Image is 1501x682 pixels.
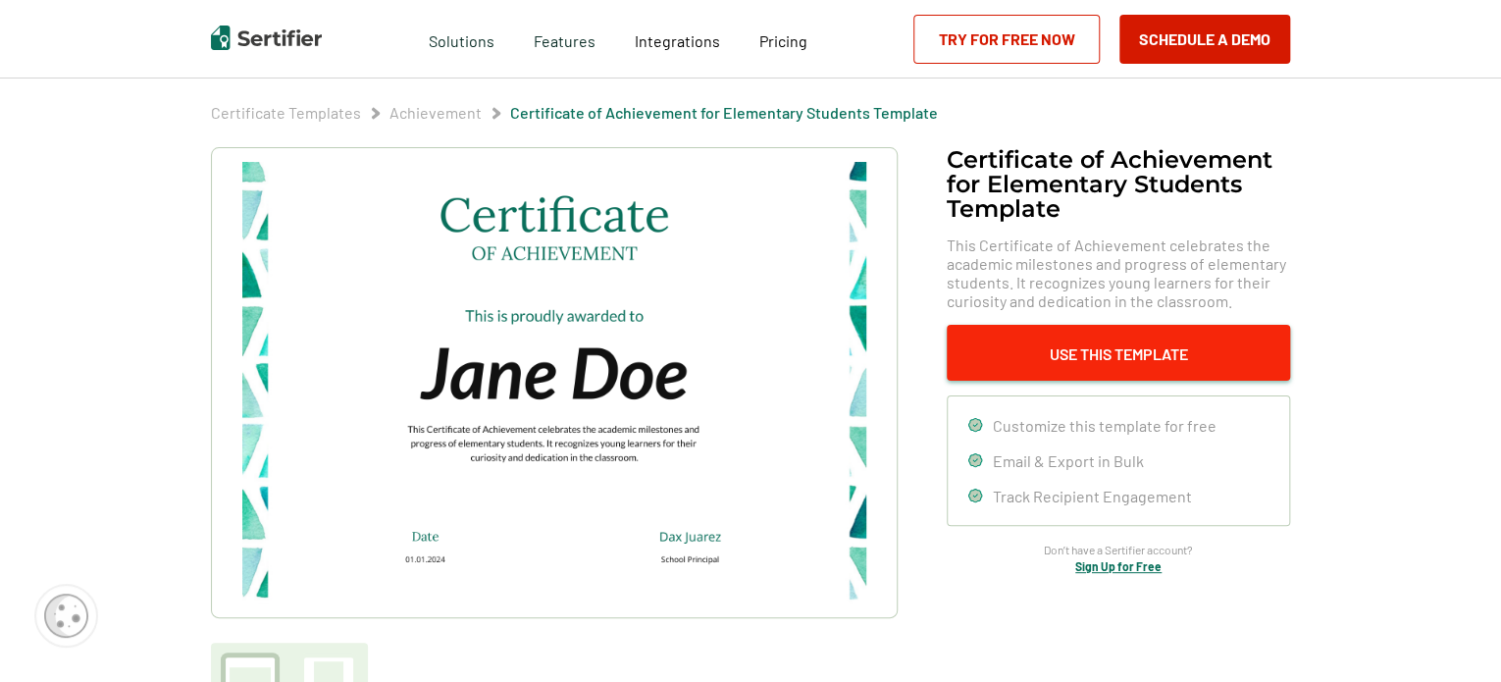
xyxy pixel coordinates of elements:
[534,26,595,51] span: Features
[510,103,938,122] a: Certificate of Achievement for Elementary Students Template
[44,594,88,638] img: Cookie Popup Icon
[947,147,1290,221] h1: Certificate of Achievement for Elementary Students Template
[1403,588,1501,682] iframe: Chat Widget
[947,325,1290,381] button: Use This Template
[993,416,1216,435] span: Customize this template for free
[389,103,482,123] span: Achievement
[389,103,482,122] a: Achievement
[211,103,938,123] div: Breadcrumb
[993,451,1144,470] span: Email & Export in Bulk
[913,15,1100,64] a: Try for Free Now
[759,26,807,51] a: Pricing
[211,26,322,50] img: Sertifier | Digital Credentialing Platform
[759,31,807,50] span: Pricing
[429,26,494,51] span: Solutions
[242,162,866,603] img: Certificate of Achievement for Elementary Students Template
[1075,559,1162,573] a: Sign Up for Free
[993,487,1192,505] span: Track Recipient Engagement
[1119,15,1290,64] button: Schedule a Demo
[211,103,361,122] a: Certificate Templates
[635,26,720,51] a: Integrations
[635,31,720,50] span: Integrations
[1044,541,1193,559] span: Don’t have a Sertifier account?
[211,103,361,123] span: Certificate Templates
[510,103,938,123] span: Certificate of Achievement for Elementary Students Template
[947,236,1290,310] span: This Certificate of Achievement celebrates the academic milestones and progress of elementary stu...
